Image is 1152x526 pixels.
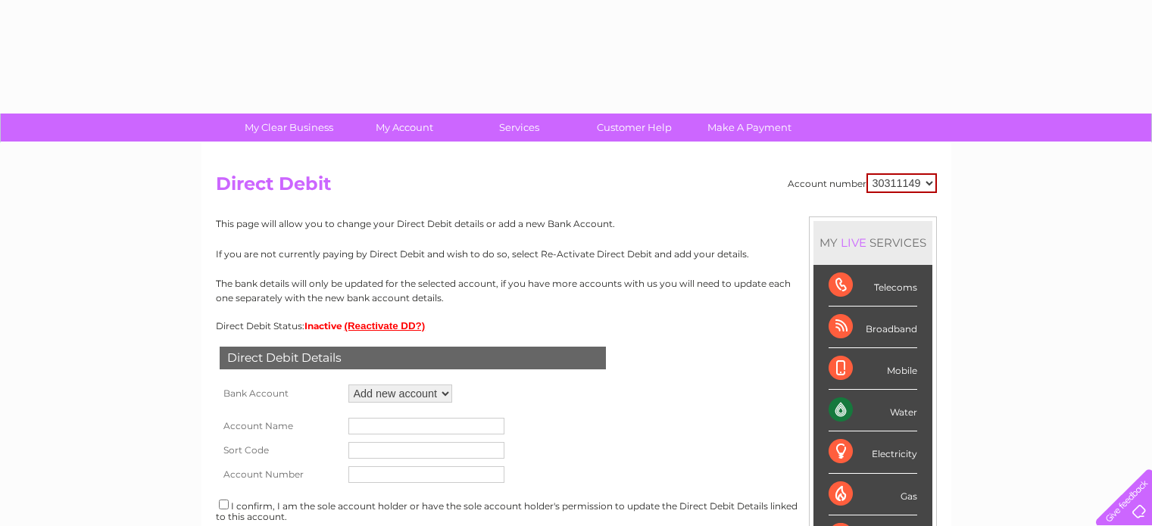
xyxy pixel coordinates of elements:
[829,390,917,431] div: Water
[216,247,937,261] p: If you are not currently paying by Direct Debit and wish to do so, select Re-Activate Direct Debi...
[226,114,351,142] a: My Clear Business
[216,173,937,202] h2: Direct Debit
[216,320,937,331] div: Direct Debit Status:
[829,265,917,307] div: Telecoms
[345,320,426,331] button: (Reactivate DD?)
[216,381,345,406] th: Bank Account
[829,348,917,390] div: Mobile
[813,221,932,264] div: MY SERVICES
[829,307,917,348] div: Broadband
[220,347,606,369] div: Direct Debit Details
[216,276,937,305] p: The bank details will only be updated for the selected account, if you have more accounts with us...
[216,497,937,522] div: I confirm, I am the sole account holder or have the sole account holder's permission to update th...
[457,114,582,142] a: Services
[216,438,345,462] th: Sort Code
[216,462,345,487] th: Account Number
[838,235,869,250] div: LIVE
[788,173,937,193] div: Account number
[216,216,937,231] p: This page will allow you to change your Direct Debit details or add a new Bank Account.
[829,431,917,473] div: Electricity
[216,414,345,438] th: Account Name
[572,114,697,142] a: Customer Help
[687,114,812,142] a: Make A Payment
[304,320,342,331] span: Inactive
[342,114,467,142] a: My Account
[829,474,917,515] div: Gas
